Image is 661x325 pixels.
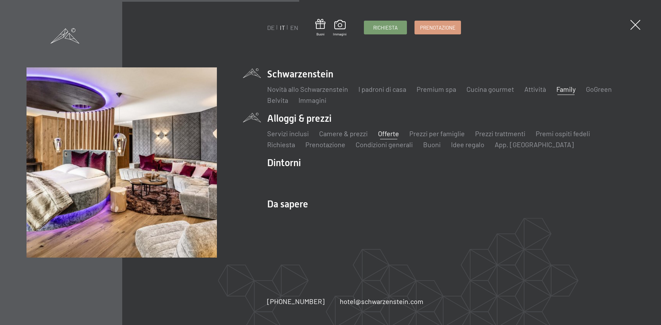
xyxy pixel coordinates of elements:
[340,296,423,306] a: hotel@schwarzenstein.com
[451,140,484,149] a: Idee regalo
[267,24,275,31] a: DE
[495,140,574,149] a: App. [GEOGRAPHIC_DATA]
[373,24,398,31] span: Richiesta
[305,140,345,149] a: Prenotazione
[378,129,399,138] a: Offerte
[358,85,406,93] a: I padroni di casa
[267,85,348,93] a: Novità allo Schwarzenstein
[267,129,309,138] a: Servizi inclusi
[315,32,325,36] span: Buoni
[586,85,612,93] a: GoGreen
[356,140,413,149] a: Condizioni generali
[315,19,325,36] a: Buoni
[466,85,514,93] a: Cucina gourmet
[280,24,285,31] a: IT
[267,296,325,306] a: [PHONE_NUMBER]
[298,96,326,104] a: Immagini
[267,96,288,104] a: Belvita
[267,140,295,149] a: Richiesta
[319,129,368,138] a: Camere & prezzi
[420,24,455,31] span: Prenotazione
[475,129,525,138] a: Prezzi trattmenti
[556,85,576,93] a: Family
[415,21,461,34] a: Prenotazione
[333,32,347,36] span: Immagini
[524,85,546,93] a: Attività
[290,24,298,31] a: EN
[417,85,456,93] a: Premium spa
[333,20,347,36] a: Immagini
[409,129,465,138] a: Prezzi per famiglie
[423,140,441,149] a: Buoni
[536,129,590,138] a: Premi ospiti fedeli
[364,21,407,34] a: Richiesta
